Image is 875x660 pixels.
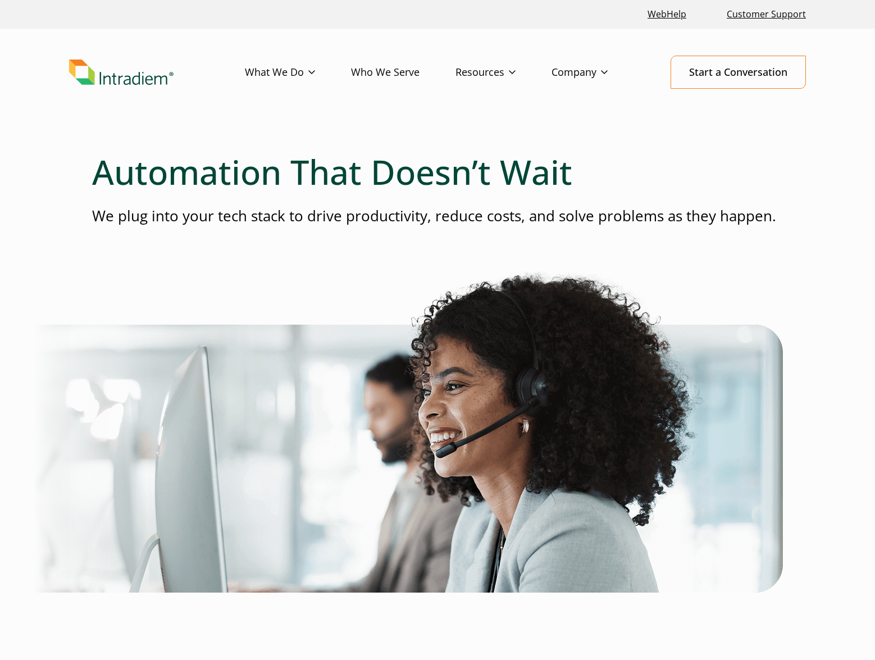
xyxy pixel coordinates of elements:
a: Link to homepage of Intradiem [69,60,245,85]
img: Intradiem [69,60,174,85]
a: Who We Serve [351,56,455,89]
a: Customer Support [722,2,810,26]
a: Company [552,56,644,89]
a: What We Do [245,56,351,89]
a: Resources [455,56,552,89]
a: Link opens in a new window [643,2,691,26]
a: Start a Conversation [671,56,806,89]
h1: Automation That Doesn’t Wait [92,152,783,192]
img: Platform [33,271,783,593]
p: We plug into your tech stack to drive productivity, reduce costs, and solve problems as they happen. [92,206,783,226]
